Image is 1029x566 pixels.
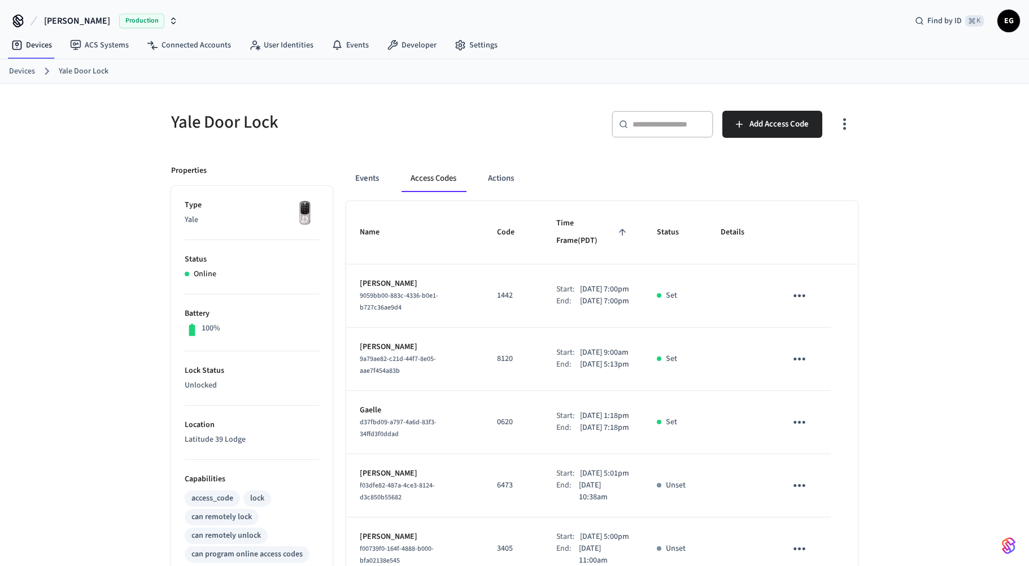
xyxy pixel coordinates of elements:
[138,35,240,55] a: Connected Accounts
[171,165,207,177] p: Properties
[1002,537,1015,555] img: SeamLogoGradient.69752ec5.svg
[497,480,529,491] p: 6473
[191,493,233,504] div: access_code
[191,548,303,560] div: can program online access codes
[194,268,216,280] p: Online
[360,291,438,312] span: 9059bb00-883c-4336-b0e1-b727c36ae9d4
[906,11,993,31] div: Find by ID⌘ K
[360,224,394,241] span: Name
[360,341,470,353] p: [PERSON_NAME]
[61,35,138,55] a: ACS Systems
[497,224,529,241] span: Code
[580,468,629,480] p: [DATE] 5:01pm
[749,117,809,132] span: Add Access Code
[666,290,677,302] p: Set
[666,543,686,555] p: Unset
[580,284,629,295] p: [DATE] 7:00pm
[360,544,434,565] span: f00739f0-164f-4888-b000-bfa02138e545
[556,480,579,503] div: End:
[185,365,319,377] p: Lock Status
[497,543,529,555] p: 3405
[240,35,322,55] a: User Identities
[580,410,629,422] p: [DATE] 1:18pm
[185,473,319,485] p: Capabilities
[360,481,435,502] span: f03dfe82-487a-4ce3-8124-d3c850b55682
[580,531,629,543] p: [DATE] 5:00pm
[666,416,677,428] p: Set
[191,530,261,542] div: can remotely unlock
[556,347,580,359] div: Start:
[250,493,264,504] div: lock
[171,111,508,134] h5: Yale Door Lock
[322,35,378,55] a: Events
[721,224,759,241] span: Details
[497,290,529,302] p: 1442
[185,214,319,226] p: Yale
[185,254,319,265] p: Status
[556,410,580,422] div: Start:
[556,531,580,543] div: Start:
[360,404,470,416] p: Gaelle
[59,66,108,77] a: Yale Door Lock
[497,353,529,365] p: 8120
[497,416,529,428] p: 0620
[44,14,110,28] span: [PERSON_NAME]
[191,511,252,523] div: can remotely lock
[185,380,319,391] p: Unlocked
[556,468,580,480] div: Start:
[185,199,319,211] p: Type
[360,278,470,290] p: [PERSON_NAME]
[9,66,35,77] a: Devices
[360,468,470,480] p: [PERSON_NAME]
[202,323,220,334] p: 100%
[579,480,629,503] p: [DATE] 10:38am
[360,531,470,543] p: [PERSON_NAME]
[556,284,580,295] div: Start:
[556,295,580,307] div: End:
[360,354,436,376] span: 9a79ae82-c21d-44f7-8e05-aae7f454a83b
[556,215,630,250] span: Time Frame(PDT)
[119,14,164,28] span: Production
[965,15,984,27] span: ⌘ K
[657,224,694,241] span: Status
[666,480,686,491] p: Unset
[999,11,1019,31] span: EG
[185,434,319,446] p: Latitude 39 Lodge
[479,165,523,192] button: Actions
[346,165,858,192] div: ant example
[185,419,319,431] p: Location
[2,35,61,55] a: Devices
[666,353,677,365] p: Set
[927,15,962,27] span: Find by ID
[580,422,629,434] p: [DATE] 7:18pm
[446,35,507,55] a: Settings
[291,199,319,228] img: Yale Assure Touchscreen Wifi Smart Lock, Satin Nickel, Front
[556,359,580,371] div: End:
[556,422,580,434] div: End:
[580,347,629,359] p: [DATE] 9:00am
[185,308,319,320] p: Battery
[346,165,388,192] button: Events
[378,35,446,55] a: Developer
[360,417,437,439] span: d37fbd09-a797-4a6d-83f3-34ffd3f0ddad
[402,165,465,192] button: Access Codes
[722,111,822,138] button: Add Access Code
[997,10,1020,32] button: EG
[580,295,629,307] p: [DATE] 7:00pm
[580,359,629,371] p: [DATE] 5:13pm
